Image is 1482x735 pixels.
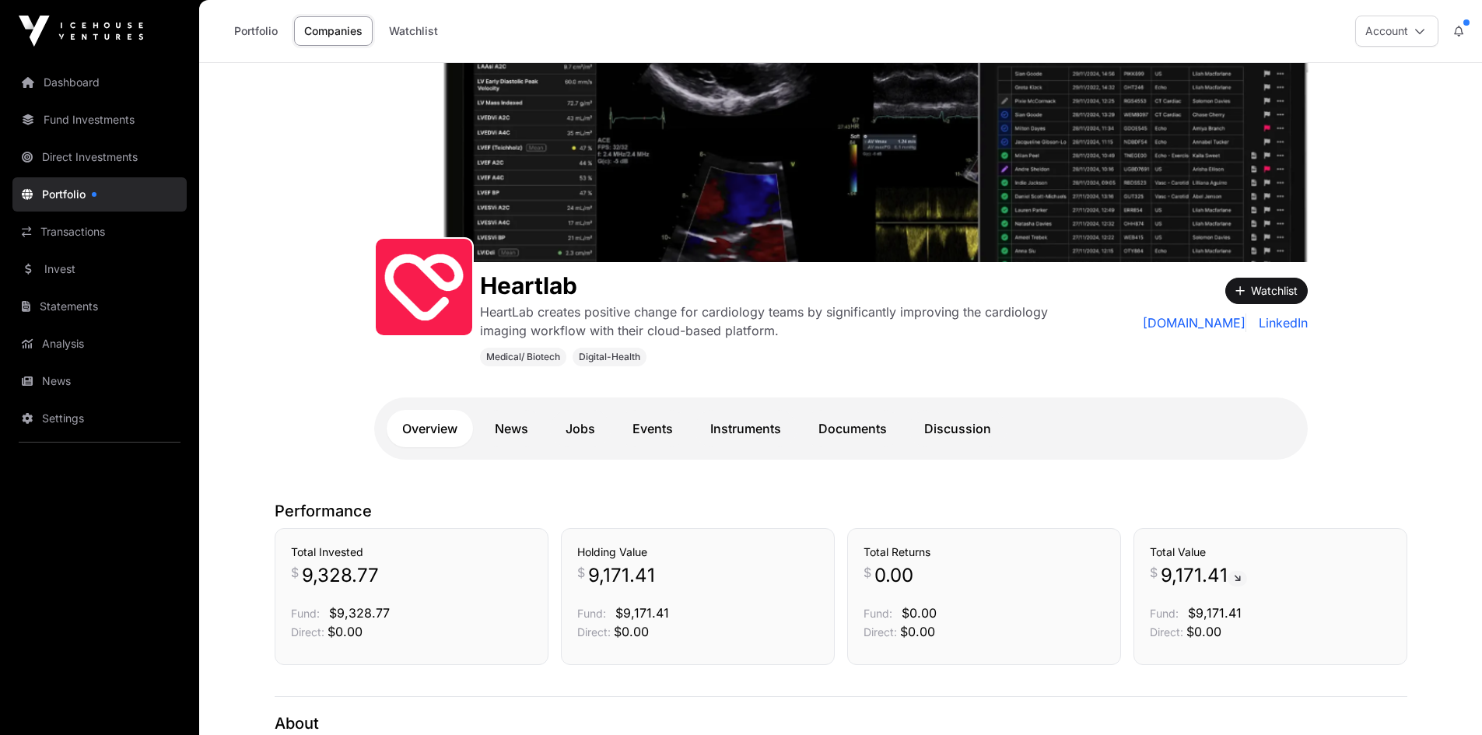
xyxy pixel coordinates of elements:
[1225,278,1308,304] button: Watchlist
[19,16,143,47] img: Icehouse Ventures Logo
[12,103,187,137] a: Fund Investments
[1150,625,1183,639] span: Direct:
[12,252,187,286] a: Invest
[387,410,1295,447] nav: Tabs
[480,271,1074,299] h1: Heartlab
[695,410,797,447] a: Instruments
[1188,605,1242,621] span: $9,171.41
[1150,563,1158,582] span: $
[588,563,655,588] span: 9,171.41
[12,327,187,361] a: Analysis
[302,563,379,588] span: 9,328.77
[902,605,937,621] span: $0.00
[291,607,320,620] span: Fund:
[864,544,1105,560] h3: Total Returns
[12,364,187,398] a: News
[486,351,560,363] span: Medical/ Biotech
[275,500,1407,522] p: Performance
[615,605,669,621] span: $9,171.41
[900,624,935,639] span: $0.00
[1404,660,1482,735] iframe: Chat Widget
[1143,313,1246,332] a: [DOMAIN_NAME]
[577,563,585,582] span: $
[1253,313,1308,332] a: LinkedIn
[379,16,448,46] a: Watchlist
[614,624,649,639] span: $0.00
[1355,16,1438,47] button: Account
[1161,563,1247,588] span: 9,171.41
[291,625,324,639] span: Direct:
[328,624,363,639] span: $0.00
[864,607,892,620] span: Fund:
[275,712,1407,734] p: About
[577,625,611,639] span: Direct:
[12,289,187,324] a: Statements
[480,303,1074,340] p: HeartLab creates positive change for cardiology teams by significantly improving the cardiology i...
[12,177,187,212] a: Portfolio
[864,625,897,639] span: Direct:
[382,245,466,329] img: output-onlinepngtools---2024-09-17T130428.988.png
[577,544,818,560] h3: Holding Value
[1150,544,1391,560] h3: Total Value
[291,563,299,582] span: $
[864,563,871,582] span: $
[291,544,532,560] h3: Total Invested
[803,410,902,447] a: Documents
[387,410,473,447] a: Overview
[909,410,1007,447] a: Discussion
[579,351,640,363] span: Digital-Health
[1186,624,1221,639] span: $0.00
[550,410,611,447] a: Jobs
[577,607,606,620] span: Fund:
[1150,607,1179,620] span: Fund:
[329,605,390,621] span: $9,328.77
[294,16,373,46] a: Companies
[874,563,913,588] span: 0.00
[224,16,288,46] a: Portfolio
[479,410,544,447] a: News
[12,65,187,100] a: Dashboard
[12,401,187,436] a: Settings
[12,140,187,174] a: Direct Investments
[199,63,1482,262] img: Heartlab
[617,410,688,447] a: Events
[12,215,187,249] a: Transactions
